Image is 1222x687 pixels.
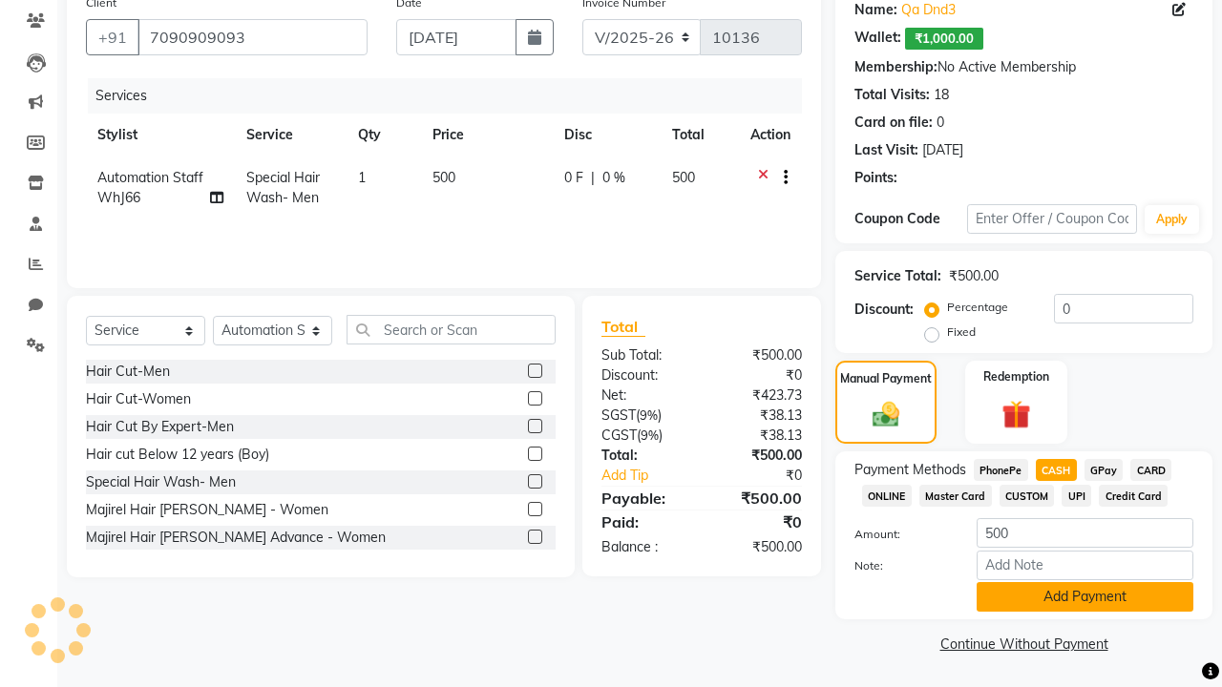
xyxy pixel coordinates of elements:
[86,19,139,55] button: +91
[967,204,1137,234] input: Enter Offer / Coupon Code
[934,85,949,105] div: 18
[86,114,235,156] th: Stylist
[702,365,816,385] div: ₹0
[1000,485,1055,507] span: CUSTOM
[739,114,802,156] th: Action
[983,368,1049,385] label: Redemption
[640,407,658,423] span: 9%
[854,57,938,77] div: Membership:
[235,114,347,156] th: Service
[1036,459,1077,481] span: CASH
[854,113,933,133] div: Card on file:
[864,399,909,430] img: _cash.svg
[587,365,702,385] div: Discount:
[1145,205,1199,234] button: Apply
[86,500,328,520] div: Majirel Hair [PERSON_NAME] - Women
[702,446,816,466] div: ₹500.00
[587,466,721,486] a: Add Tip
[587,510,702,533] div: Paid:
[854,460,966,480] span: Payment Methods
[840,526,962,543] label: Amount:
[947,299,1008,316] label: Percentage
[922,140,963,160] div: [DATE]
[137,19,368,55] input: Search by Name/Mobile/Email/Code
[839,635,1209,655] a: Continue Without Payment
[587,345,702,365] div: Sub Total:
[347,315,556,344] input: Search or Scan
[854,168,897,188] div: Points:
[1062,485,1091,507] span: UPI
[854,300,914,320] div: Discount:
[601,406,636,424] span: SGST
[840,557,962,574] label: Note:
[721,466,816,486] div: ₹0
[587,426,702,446] div: ( )
[854,140,918,160] div: Last Visit:
[854,209,967,229] div: Coupon Code
[86,389,191,409] div: Hair Cut-Women
[974,459,1028,481] span: PhonePe
[840,370,932,387] label: Manual Payment
[564,168,583,188] span: 0 F
[702,406,816,426] div: ₹38.13
[702,537,816,557] div: ₹500.00
[977,518,1193,548] input: Amount
[641,427,659,443] span: 9%
[661,114,739,156] th: Total
[854,28,901,50] div: Wallet:
[854,57,1193,77] div: No Active Membership
[702,510,816,533] div: ₹0
[86,528,386,548] div: Majirel Hair [PERSON_NAME] Advance - Women
[854,266,941,286] div: Service Total:
[947,323,976,341] label: Fixed
[601,427,637,444] span: CGST
[587,446,702,466] div: Total:
[1130,459,1171,481] span: CARD
[587,385,702,406] div: Net:
[905,28,983,50] span: ₹1,000.00
[587,406,702,426] div: ( )
[937,113,944,133] div: 0
[1099,485,1168,507] span: Credit Card
[86,472,236,492] div: Special Hair Wash- Men
[977,582,1193,612] button: Add Payment
[86,445,269,465] div: Hair cut Below 12 years (Boy)
[86,417,234,437] div: Hair Cut By Expert-Men
[919,485,992,507] span: Master Card
[421,114,553,156] th: Price
[587,537,702,557] div: Balance :
[702,487,816,510] div: ₹500.00
[86,362,170,382] div: Hair Cut-Men
[993,397,1041,433] img: _gift.svg
[601,317,645,337] span: Total
[347,114,421,156] th: Qty
[1085,459,1124,481] span: GPay
[602,168,625,188] span: 0 %
[949,266,999,286] div: ₹500.00
[358,169,366,186] span: 1
[672,169,695,186] span: 500
[553,114,661,156] th: Disc
[432,169,455,186] span: 500
[862,485,912,507] span: ONLINE
[88,78,816,114] div: Services
[591,168,595,188] span: |
[587,487,702,510] div: Payable:
[702,385,816,406] div: ₹423.73
[702,345,816,365] div: ₹500.00
[702,426,816,446] div: ₹38.13
[977,551,1193,580] input: Add Note
[246,169,320,206] span: Special Hair Wash- Men
[854,85,930,105] div: Total Visits:
[97,169,203,206] span: Automation Staff WhJ66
